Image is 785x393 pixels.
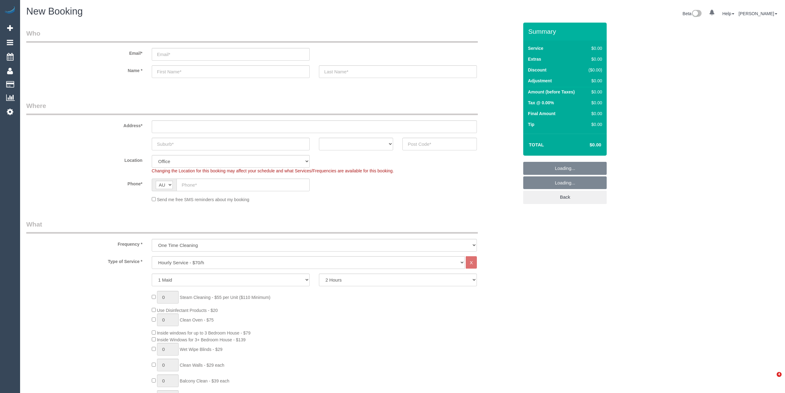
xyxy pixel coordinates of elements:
legend: Where [26,101,478,115]
span: New Booking [26,6,83,17]
span: Clean Oven - $75 [180,317,214,322]
label: Name * [22,65,147,74]
input: Phone* [176,179,310,191]
label: Frequency * [22,239,147,247]
a: Help [722,11,734,16]
legend: Who [26,29,478,43]
strong: Total [529,142,544,147]
iframe: Intercom live chat [764,372,779,387]
div: $0.00 [586,78,602,84]
div: $0.00 [586,56,602,62]
a: Beta [683,11,702,16]
img: Automaid Logo [4,6,16,15]
div: $0.00 [586,45,602,51]
label: Adjustment [528,78,552,84]
a: Back [523,191,607,204]
span: 4 [777,372,782,377]
label: Address* [22,120,147,129]
label: Tax @ 0.00% [528,100,554,106]
input: Email* [152,48,310,61]
div: ($0.00) [586,67,602,73]
label: Service [528,45,543,51]
div: $0.00 [586,110,602,117]
input: Suburb* [152,138,310,150]
span: Inside windows for up to 3 Bedroom House - $79 [157,330,251,335]
label: Phone* [22,179,147,187]
span: Clean Walls - $29 each [180,363,224,368]
label: Location [22,155,147,163]
input: Last Name* [319,65,477,78]
input: Post Code* [402,138,477,150]
div: $0.00 [586,121,602,127]
span: Use Disinfectant Products - $20 [157,308,218,313]
span: Wet Wipe Blinds - $29 [180,347,223,352]
span: Inside Windows for 3+ Bedroom House - $139 [157,337,246,342]
input: First Name* [152,65,310,78]
label: Type of Service * [22,256,147,265]
label: Amount (before Taxes) [528,89,575,95]
div: $0.00 [586,100,602,106]
legend: What [26,220,478,234]
div: $0.00 [586,89,602,95]
img: New interface [691,10,702,18]
label: Email* [22,48,147,56]
span: Changing the Location for this booking may affect your schedule and what Services/Frequencies are... [152,168,394,173]
label: Discount [528,67,546,73]
h3: Summary [528,28,604,35]
h4: $0.00 [571,142,601,148]
span: Send me free SMS reminders about my booking [157,197,249,202]
label: Extras [528,56,541,62]
label: Final Amount [528,110,555,117]
label: Tip [528,121,534,127]
span: Steam Cleaning - $55 per Unit ($110 Minimum) [180,295,270,300]
a: [PERSON_NAME] [739,11,777,16]
span: Balcony Clean - $39 each [180,378,229,383]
